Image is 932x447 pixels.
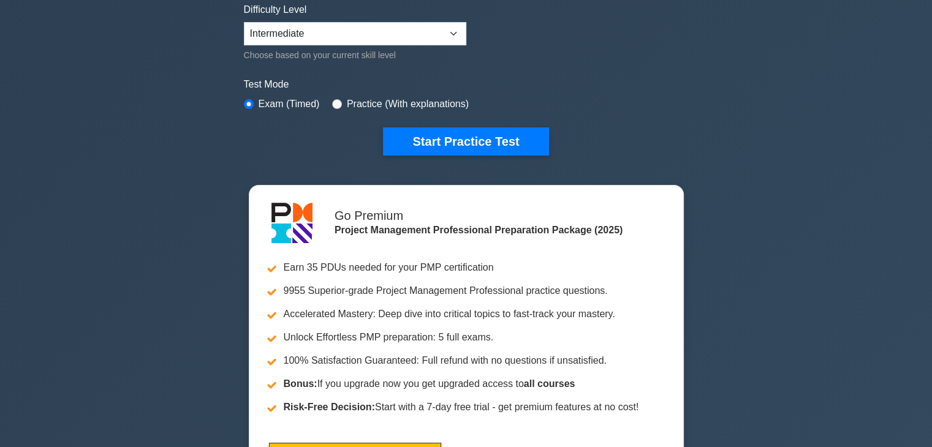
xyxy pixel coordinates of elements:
label: Test Mode [244,77,689,92]
button: Start Practice Test [383,127,548,156]
label: Difficulty Level [244,2,307,17]
div: Choose based on your current skill level [244,48,466,62]
label: Practice (With explanations) [347,97,469,111]
label: Exam (Timed) [259,97,320,111]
